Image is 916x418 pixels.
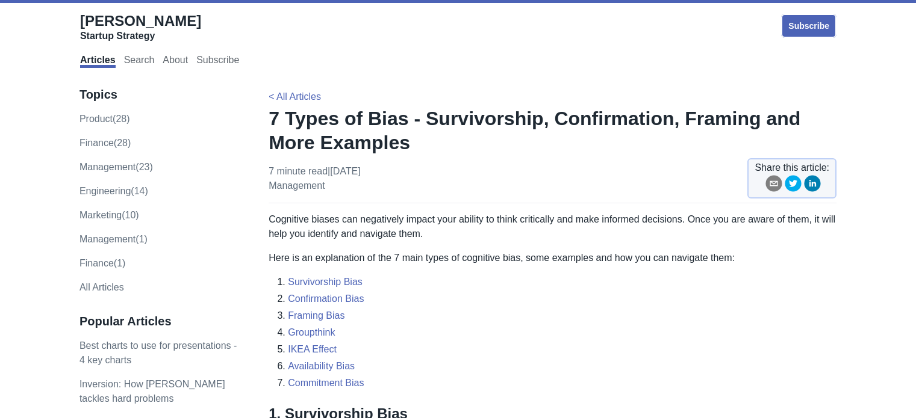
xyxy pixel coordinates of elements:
p: Here is an explanation of the 7 main types of cognitive bias, some examples and how you can navig... [269,251,837,265]
a: finance(28) [79,138,131,148]
button: twitter [785,175,802,196]
a: < All Articles [269,91,321,102]
a: Confirmation Bias [288,294,364,304]
a: product(28) [79,114,130,124]
a: Groupthink [288,327,335,337]
a: Management(1) [79,234,148,244]
a: Articles [80,55,116,68]
a: Availability Bias [288,361,355,371]
a: management(23) [79,162,153,172]
a: Commitment Bias [288,378,364,388]
button: linkedin [804,175,821,196]
span: Share this article: [755,161,829,175]
a: Framing Bias [288,310,344,321]
a: [PERSON_NAME]Startup Strategy [80,12,201,42]
a: marketing(10) [79,210,139,220]
a: Finance(1) [79,258,125,268]
a: Survivorship Bias [288,277,363,287]
a: About [163,55,188,68]
span: [PERSON_NAME] [80,13,201,29]
p: 7 minute read | [DATE] [269,164,360,193]
h3: Topics [79,87,243,102]
a: Inversion: How [PERSON_NAME] tackles hard problems [79,379,225,404]
a: Search [124,55,155,68]
p: Cognitive biases can negatively impact your ability to think critically and make informed decisio... [269,212,837,241]
a: Subscribe [781,14,837,38]
a: management [269,180,325,191]
a: All Articles [79,282,124,292]
div: Startup Strategy [80,30,201,42]
a: Best charts to use for presentations - 4 key charts [79,340,237,365]
h1: 7 Types of Bias - Survivorship, Confirmation, Framing and More Examples [269,106,837,155]
a: IKEA Effect [288,344,337,354]
a: Subscribe [196,55,239,68]
button: email [765,175,782,196]
h3: Popular Articles [79,314,243,329]
a: engineering(14) [79,186,148,196]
